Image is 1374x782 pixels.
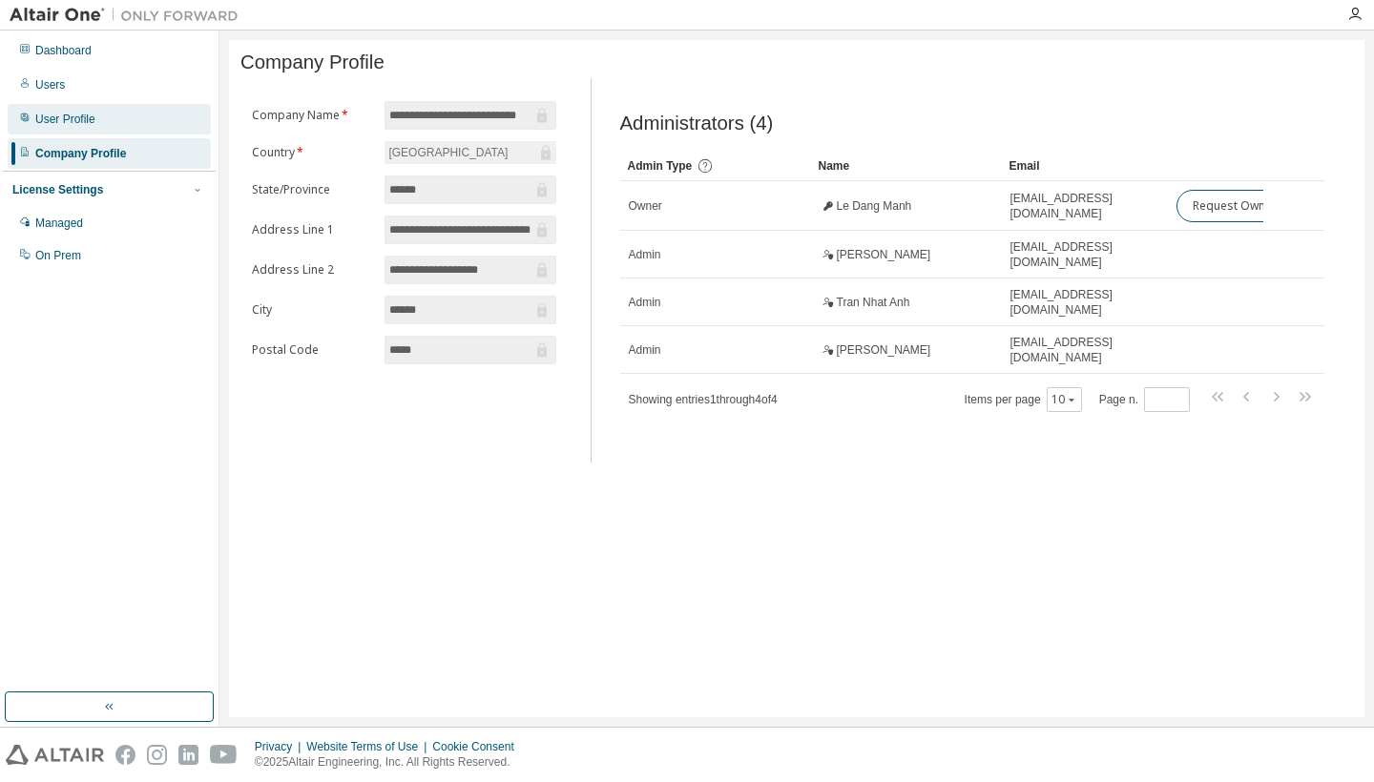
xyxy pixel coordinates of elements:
[35,248,81,263] div: On Prem
[147,745,167,765] img: instagram.svg
[35,77,65,93] div: Users
[432,739,525,754] div: Cookie Consent
[252,108,373,123] label: Company Name
[115,745,135,765] img: facebook.svg
[1010,239,1160,270] span: [EMAIL_ADDRESS][DOMAIN_NAME]
[1176,190,1338,222] button: Request Owner Change
[210,745,238,765] img: youtube.svg
[629,342,661,358] span: Admin
[620,113,774,134] span: Administrators (4)
[385,141,555,164] div: [GEOGRAPHIC_DATA]
[252,182,373,197] label: State/Province
[837,295,910,310] span: Tran Nhat Anh
[252,222,373,237] label: Address Line 1
[1051,392,1077,407] button: 10
[837,198,912,214] span: Le Dang Manh
[178,745,198,765] img: linkedin.svg
[6,745,104,765] img: altair_logo.svg
[629,295,661,310] span: Admin
[35,146,126,161] div: Company Profile
[1099,387,1190,412] span: Page n.
[35,112,95,127] div: User Profile
[35,216,83,231] div: Managed
[252,262,373,278] label: Address Line 2
[1010,287,1160,318] span: [EMAIL_ADDRESS][DOMAIN_NAME]
[240,51,385,73] span: Company Profile
[255,754,526,771] p: © 2025 Altair Engineering, Inc. All Rights Reserved.
[252,342,373,358] label: Postal Code
[1010,191,1160,221] span: [EMAIL_ADDRESS][DOMAIN_NAME]
[629,393,778,406] span: Showing entries 1 through 4 of 4
[252,302,373,318] label: City
[385,142,510,163] div: [GEOGRAPHIC_DATA]
[629,247,661,262] span: Admin
[628,159,693,173] span: Admin Type
[837,247,931,262] span: [PERSON_NAME]
[965,387,1082,412] span: Items per page
[1010,151,1161,181] div: Email
[35,43,92,58] div: Dashboard
[10,6,248,25] img: Altair One
[255,739,306,754] div: Privacy
[819,151,994,181] div: Name
[12,182,103,197] div: License Settings
[629,198,662,214] span: Owner
[1010,335,1160,365] span: [EMAIL_ADDRESS][DOMAIN_NAME]
[306,739,432,754] div: Website Terms of Use
[252,145,373,160] label: Country
[837,342,931,358] span: [PERSON_NAME]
